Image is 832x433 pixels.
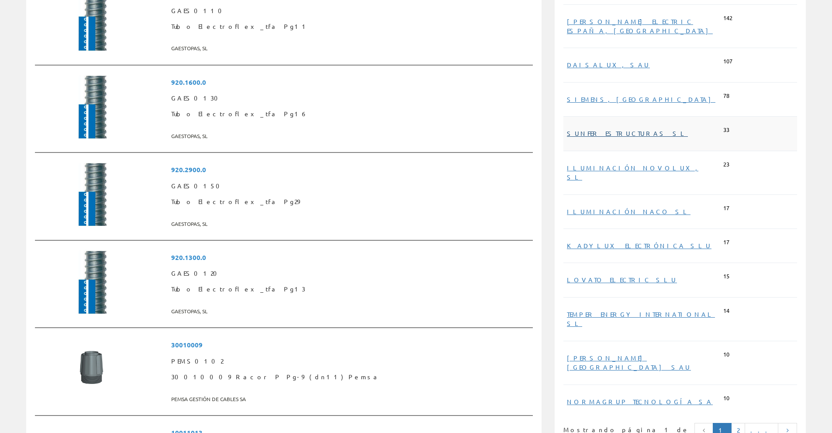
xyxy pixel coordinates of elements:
a: DAISALUX, SAU [567,61,650,69]
font: 920.1300.0 [171,253,206,262]
a: [PERSON_NAME] ELECTRIC ESPAÑA, [GEOGRAPHIC_DATA] [567,17,713,35]
font: 78 [723,92,729,99]
a: SIEMENS, [GEOGRAPHIC_DATA] [567,95,715,103]
font: 17 [723,204,729,211]
a: SUNFER ESTRUCTURAS SL [567,129,688,137]
a: ILUMINACIÓN NACO SL [567,208,690,215]
font: GAESTOPAS, SL [171,308,207,315]
font: 10 [723,350,729,358]
img: Foto artículo 30010009 Racor P Pg-9 (dn11) Pemsa (150x150) [60,337,126,402]
img: Foto artículo Tubo Electroflex_tfa Pg16 (150x150) [60,74,126,140]
img: Foto artículo Tubo Electroflex_tfa Pg13 (150x150) [60,249,126,315]
font: 14 [723,307,729,314]
font: 30010009 [171,340,203,349]
font: GAESTOPAS, SL [171,132,207,139]
font: 33 [723,126,729,133]
font: GAESTOPAS, SL [171,45,207,52]
font: 15 [723,272,729,280]
font: 107 [723,57,732,65]
font: Tubo Electroflex_tfa Pg13 [171,285,305,293]
font: 23 [723,160,729,168]
a: ILUMINACIÓN NOVOLUX, SL [567,164,698,181]
font: 10 [723,394,729,402]
font: 17 [723,238,729,246]
font: 920.2900.0 [171,165,206,174]
font: Tubo Electroflex_tfa Pg29 [171,197,300,205]
font: GAES0130 [171,94,223,102]
font: GAESTOPAS, SL [171,220,207,227]
font: Tubo Electroflex_tfa Pg16 [171,110,308,118]
a: LOVATO ELECTRIC SLU [567,276,677,284]
font: PEMSA GESTIÓN DE CABLES SA [171,395,246,402]
font: 142 [723,14,732,21]
a: NORMAGRUP TECNOLOGÍA SA [567,398,713,405]
font: PEMS0102 [171,357,223,365]
a: KADYLUX ELECTRÓNICA SLU [567,242,711,249]
font: GAES0150 [171,182,225,190]
img: Foto artículo Tubo Electroflex_tfa Pg29 (150x150) [60,162,126,227]
a: [PERSON_NAME] [GEOGRAPHIC_DATA] SAU [567,354,691,371]
font: 30010009 Racor P Pg-9 (dn11) Pemsa [171,373,380,381]
font: 920.1600.0 [171,78,206,87]
font: GAES0110 [171,7,227,14]
font: GAES0120 [171,269,222,277]
font: Tubo Electroflex_tfa Pg11 [171,22,309,30]
a: TEMPER ENERGY INTERNATIONAL SL [567,310,715,327]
